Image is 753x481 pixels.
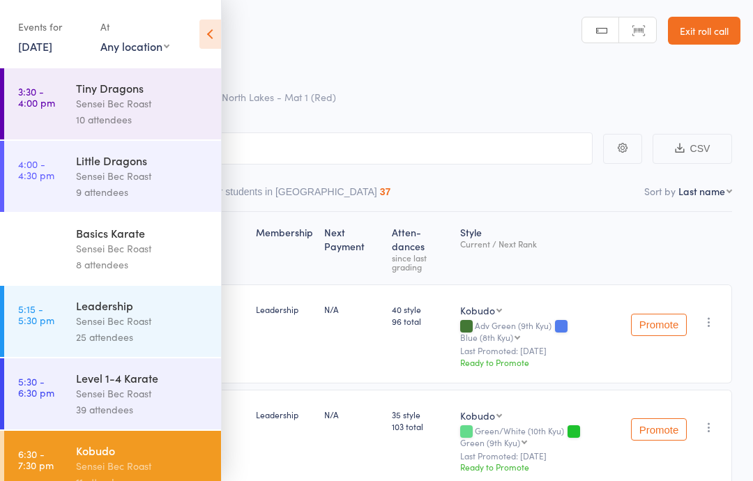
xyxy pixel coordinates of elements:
div: N/A [324,303,381,315]
div: Last name [678,184,725,198]
time: 3:30 - 4:00 pm [18,86,55,108]
a: 5:15 -5:30 pmLeadershipSensei Bec Roast25 attendees [4,286,221,357]
time: 5:15 - 5:30 pm [18,303,54,326]
button: CSV [653,134,732,164]
span: 40 style [392,303,449,315]
div: At [100,15,169,38]
div: Style [455,218,625,278]
div: Kobudo [76,443,209,458]
button: Other students in [GEOGRAPHIC_DATA]37 [198,179,390,211]
time: 4:30 - 5:15 pm [18,231,53,253]
div: 39 attendees [76,402,209,418]
button: Promote [631,418,687,441]
div: Sensei Bec Roast [76,240,209,257]
div: 8 attendees [76,257,209,273]
a: Exit roll call [668,17,740,45]
a: 4:30 -5:15 pmBasics KarateSensei Bec Roast8 attendees [4,213,221,284]
div: Tiny Dragons [76,80,209,96]
div: Adv Green (9th Kyu) [460,321,620,342]
div: Little Dragons [76,153,209,168]
time: 6:30 - 7:30 pm [18,448,54,471]
div: Sensei Bec Roast [76,168,209,184]
a: 3:30 -4:00 pmTiny DragonsSensei Bec Roast10 attendees [4,68,221,139]
div: Ready to Promote [460,461,620,473]
div: Blue (8th Kyu) [460,333,513,342]
div: Leadership [256,409,313,420]
div: Basics Karate [76,225,209,240]
div: Current / Next Rank [460,239,620,248]
label: Sort by [644,184,676,198]
time: 4:00 - 4:30 pm [18,158,54,181]
a: 4:00 -4:30 pmLittle DragonsSensei Bec Roast9 attendees [4,141,221,212]
div: Sensei Bec Roast [76,458,209,474]
span: 35 style [392,409,449,420]
div: Level 1-4 Karate [76,370,209,385]
span: North Lakes - Mat 1 (Red) [222,90,336,104]
div: Membership [250,218,319,278]
div: Leadership [76,298,209,313]
div: N/A [324,409,381,420]
span: 96 total [392,315,449,327]
div: Sensei Bec Roast [76,313,209,329]
div: Events for [18,15,86,38]
div: 25 attendees [76,329,209,345]
input: Search by name [21,132,593,165]
div: Sensei Bec Roast [76,385,209,402]
div: Ready to Promote [460,356,620,368]
div: 9 attendees [76,184,209,200]
a: 5:30 -6:30 pmLevel 1-4 KarateSensei Bec Roast39 attendees [4,358,221,429]
div: Next Payment [319,218,386,278]
button: Promote [631,314,687,336]
div: Kobudo [460,303,495,317]
time: 5:30 - 6:30 pm [18,376,54,398]
div: Atten­dances [386,218,455,278]
div: Kobudo [460,409,495,422]
div: Green (9th Kyu) [460,438,520,447]
small: Last Promoted: [DATE] [460,451,620,461]
div: 10 attendees [76,112,209,128]
small: Last Promoted: [DATE] [460,346,620,356]
span: 103 total [392,420,449,432]
a: [DATE] [18,38,52,54]
div: since last grading [392,253,449,271]
div: Leadership [256,303,313,315]
div: 37 [380,186,391,197]
div: Sensei Bec Roast [76,96,209,112]
div: Green/White (10th Kyu) [460,426,620,447]
div: Any location [100,38,169,54]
